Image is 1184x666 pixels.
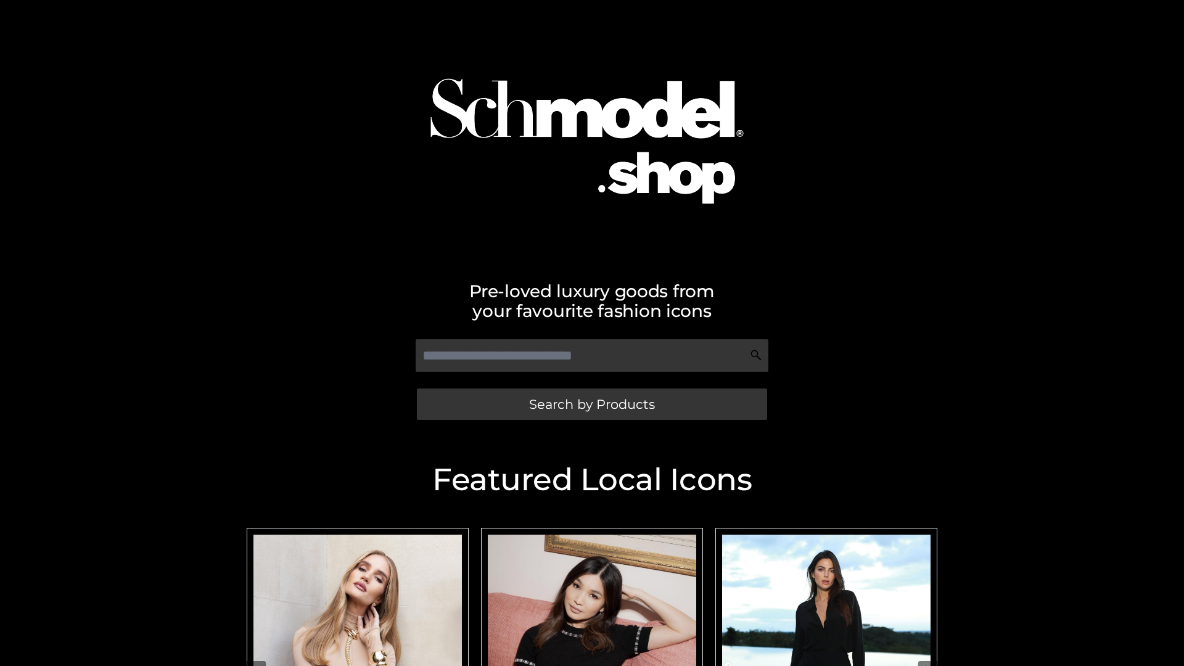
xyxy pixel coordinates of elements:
h2: Pre-loved luxury goods from your favourite fashion icons [240,281,943,321]
img: Search Icon [750,349,762,361]
span: Search by Products [529,398,655,411]
h2: Featured Local Icons​ [240,464,943,495]
a: Search by Products [417,388,767,420]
